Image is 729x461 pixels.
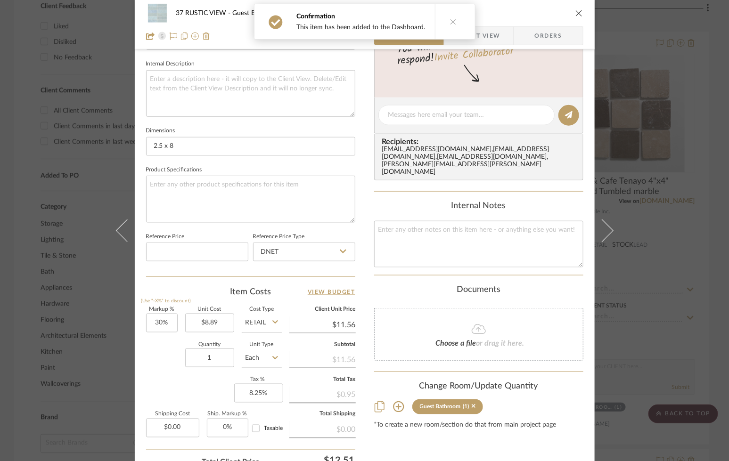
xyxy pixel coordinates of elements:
[289,307,356,312] label: Client Unit Price
[146,168,202,172] label: Product Specifications
[242,342,282,347] label: Unit Type
[146,286,355,298] div: Item Costs
[289,421,356,437] div: $0.00
[176,10,233,16] span: 37 RUSTIC VIEW
[297,12,426,21] div: Confirmation
[420,404,461,410] div: Guest Bathroom
[185,307,234,312] label: Unit Cost
[234,377,282,382] label: Tax %
[374,422,583,429] div: *To create a new room/section do that from main project page
[146,137,355,156] input: Enter the dimensions of this item
[146,412,199,417] label: Shipping Cost
[289,386,356,403] div: $0.95
[374,285,583,295] div: Documents
[382,146,579,176] div: [EMAIL_ADDRESS][DOMAIN_NAME] , [EMAIL_ADDRESS][DOMAIN_NAME] , [EMAIL_ADDRESS][DOMAIN_NAME] , [PER...
[524,26,573,45] span: Orders
[233,10,287,16] span: Guest Bathroom
[146,307,178,312] label: Markup %
[289,350,356,367] div: $11.56
[146,235,185,239] label: Reference Price
[146,62,195,66] label: Internal Description
[374,381,583,392] div: Change Room/Update Quantity
[382,137,579,146] span: Recipients:
[308,286,355,298] a: View Budget
[463,404,469,410] div: (1)
[289,377,356,382] label: Total Tax
[264,426,283,431] span: Taxable
[146,129,175,133] label: Dimensions
[207,412,248,417] label: Ship. Markup %
[457,26,500,45] span: Client View
[433,43,514,67] a: Invite Collaborator
[297,23,426,32] div: This item has been added to the Dashboard.
[146,4,169,23] img: bafdf515-8eb8-40a5-933d-8b1e8d523260_48x40.jpg
[185,342,234,347] label: Quantity
[253,235,305,239] label: Reference Price Type
[203,32,210,40] img: Remove from project
[289,412,356,417] label: Total Shipping
[575,9,583,17] button: close
[289,342,356,347] label: Subtotal
[242,307,282,312] label: Cost Type
[374,201,583,211] div: Internal Notes
[476,340,524,347] span: or drag it here.
[436,340,476,347] span: Choose a file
